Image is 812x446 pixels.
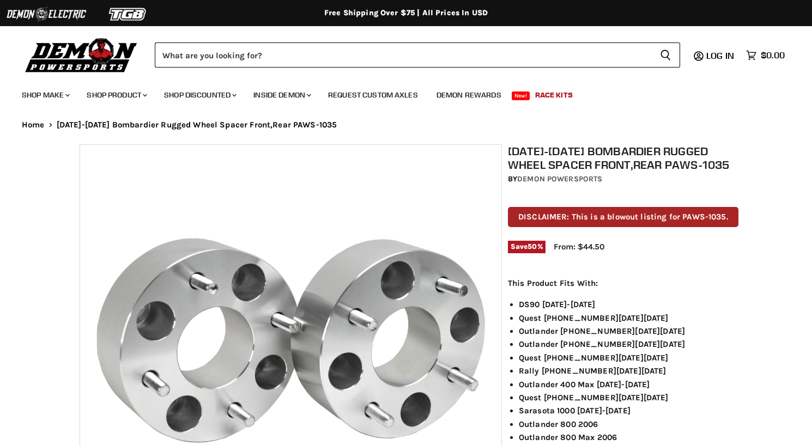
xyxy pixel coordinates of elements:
[155,42,651,68] input: Search
[508,241,546,253] span: Save %
[651,42,680,68] button: Search
[701,51,741,60] a: Log in
[14,84,76,106] a: Shop Make
[22,120,45,130] a: Home
[519,351,738,364] li: Quest [PHONE_NUMBER][DATE][DATE]
[245,84,318,106] a: Inside Demon
[519,298,738,311] li: DS90 [DATE]-[DATE]
[512,91,530,100] span: New!
[519,325,738,338] li: Outlander [PHONE_NUMBER][DATE][DATE]
[519,418,738,431] li: Outlander 800 2006
[428,84,510,106] a: Demon Rewards
[57,120,337,130] span: [DATE]-[DATE] Bombardier Rugged Wheel Spacer Front,Rear PAWS-1035
[156,84,243,106] a: Shop Discounted
[706,50,734,61] span: Log in
[320,84,426,106] a: Request Custom Axles
[5,4,87,25] img: Demon Electric Logo 2
[528,242,537,251] span: 50
[22,35,141,74] img: Demon Powersports
[87,4,169,25] img: TGB Logo 2
[741,47,790,63] a: $0.00
[508,144,738,172] h1: [DATE]-[DATE] Bombardier Rugged Wheel Spacer Front,Rear PAWS-1035
[508,207,738,227] p: DISCLAIMER: This is a blowout listing for PAWS-1035.
[519,378,738,391] li: Outlander 400 Max [DATE]-[DATE]
[519,404,738,417] li: Sarasota 1000 [DATE]-[DATE]
[519,311,738,325] li: Quest [PHONE_NUMBER][DATE][DATE]
[517,174,602,184] a: Demon Powersports
[14,80,782,106] ul: Main menu
[519,431,738,444] li: Outlander 800 Max 2006
[78,84,154,106] a: Shop Product
[519,391,738,404] li: Quest [PHONE_NUMBER][DATE][DATE]
[508,173,738,185] div: by
[761,50,785,60] span: $0.00
[508,277,738,290] p: This Product Fits With:
[554,242,604,252] span: From: $44.50
[519,338,738,351] li: Outlander [PHONE_NUMBER][DATE][DATE]
[519,364,738,377] li: Rally [PHONE_NUMBER][DATE][DATE]
[155,42,680,68] form: Product
[527,84,581,106] a: Race Kits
